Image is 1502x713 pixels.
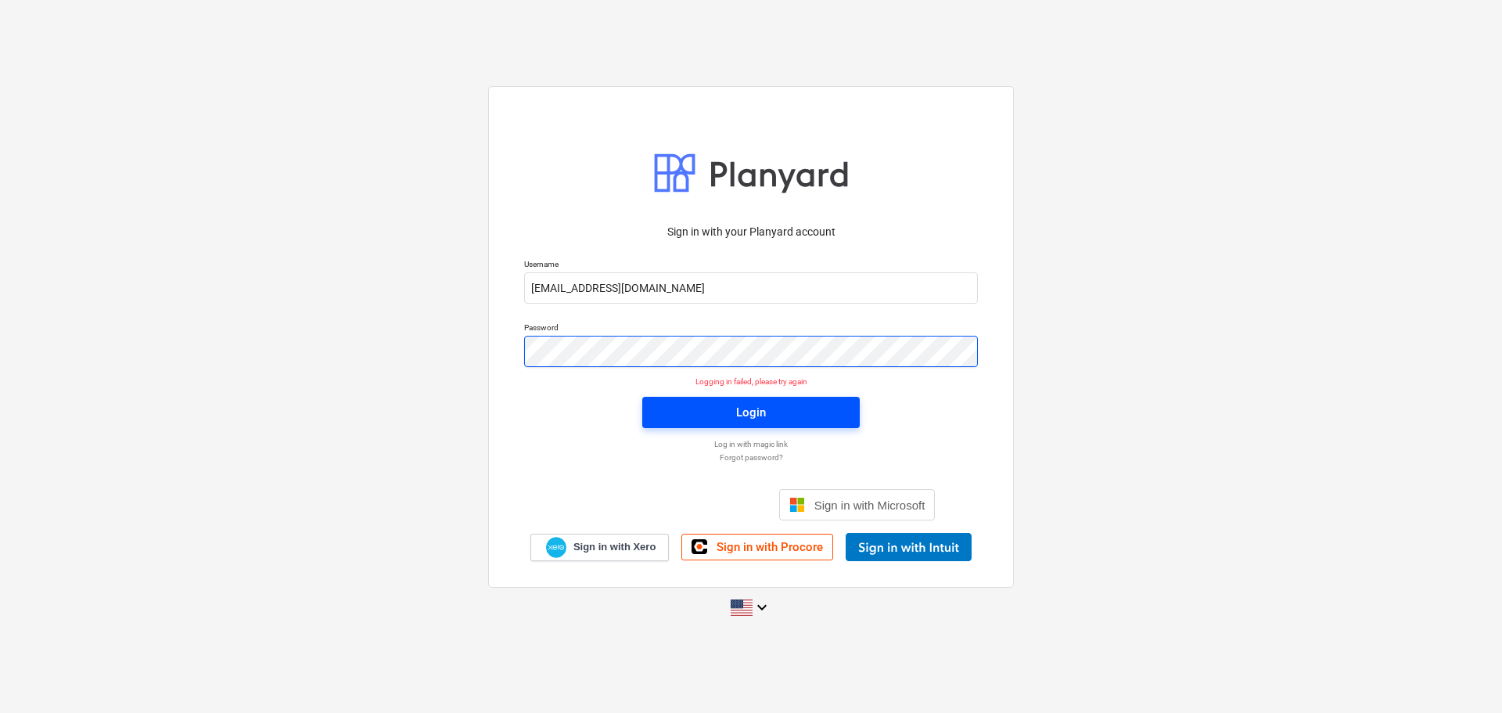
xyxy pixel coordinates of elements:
[573,540,656,554] span: Sign in with Xero
[814,499,925,512] span: Sign in with Microsoft
[1424,638,1502,713] div: Vestlusvidin
[530,534,670,561] a: Sign in with Xero
[717,540,823,554] span: Sign in with Procore
[789,497,805,513] img: Microsoft logo
[515,376,987,387] p: Logging in failed, please try again
[681,534,833,560] a: Sign in with Procore
[642,397,860,428] button: Login
[559,488,774,522] iframe: Sisselogimine Google'i nupu abil
[516,439,986,449] a: Log in with magic link
[524,272,978,304] input: Username
[753,598,771,617] i: keyboard_arrow_down
[546,537,566,558] img: Xero logo
[524,259,978,272] p: Username
[516,452,986,463] a: Forgot password?
[1424,638,1502,713] iframe: Chat Widget
[524,322,978,336] p: Password
[524,224,978,240] p: Sign in with your Planyard account
[736,402,766,423] div: Login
